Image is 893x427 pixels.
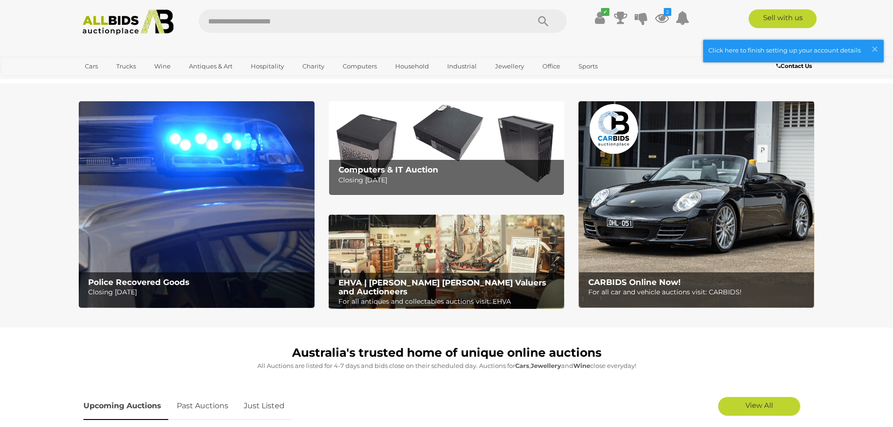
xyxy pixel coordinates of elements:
a: Computers [337,59,383,74]
i: ✔ [601,8,609,16]
a: Upcoming Auctions [83,392,168,420]
a: Household [389,59,435,74]
p: For all antiques and collectables auctions visit: EHVA [338,296,559,307]
a: Trucks [110,59,142,74]
a: Antiques & Art [183,59,239,74]
a: Hospitality [245,59,290,74]
a: Sell with us [749,9,817,28]
i: 2 [664,8,671,16]
img: CARBIDS Online Now! [578,101,814,308]
a: Office [536,59,566,74]
a: Just Listed [237,392,292,420]
a: Computers & IT Auction Computers & IT Auction Closing [DATE] [329,101,564,195]
h1: Australia's trusted home of unique online auctions [83,346,810,360]
strong: Wine [573,362,590,369]
a: View All [718,397,800,416]
a: 2 [655,9,669,26]
a: EHVA | Evans Hastings Valuers and Auctioneers EHVA | [PERSON_NAME] [PERSON_NAME] Valuers and Auct... [329,215,564,309]
button: Search [520,9,567,33]
p: Closing [DATE] [88,286,309,298]
p: All Auctions are listed for 4-7 days and bids close on their scheduled day. Auctions for , and cl... [83,360,810,371]
b: CARBIDS Online Now! [588,277,681,287]
a: Cars [79,59,104,74]
img: Computers & IT Auction [329,101,564,195]
strong: Cars [515,362,529,369]
img: Allbids.com.au [77,9,179,35]
a: [GEOGRAPHIC_DATA] [79,74,158,90]
b: EHVA | [PERSON_NAME] [PERSON_NAME] Valuers and Auctioneers [338,278,546,296]
a: Wine [148,59,177,74]
a: Contact Us [776,61,814,71]
p: Closing [DATE] [338,174,559,186]
a: CARBIDS Online Now! CARBIDS Online Now! For all car and vehicle auctions visit: CARBIDS! [578,101,814,308]
b: Contact Us [776,62,812,69]
a: Past Auctions [170,392,235,420]
a: Sports [572,59,604,74]
a: Industrial [441,59,483,74]
span: View All [745,401,773,410]
a: Jewellery [489,59,530,74]
span: × [870,40,879,58]
p: For all car and vehicle auctions visit: CARBIDS! [588,286,809,298]
img: EHVA | Evans Hastings Valuers and Auctioneers [329,215,564,309]
b: Computers & IT Auction [338,165,438,174]
strong: Jewellery [531,362,561,369]
a: ✔ [593,9,607,26]
img: Police Recovered Goods [79,101,315,308]
a: Charity [296,59,330,74]
b: Police Recovered Goods [88,277,189,287]
a: Police Recovered Goods Police Recovered Goods Closing [DATE] [79,101,315,308]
